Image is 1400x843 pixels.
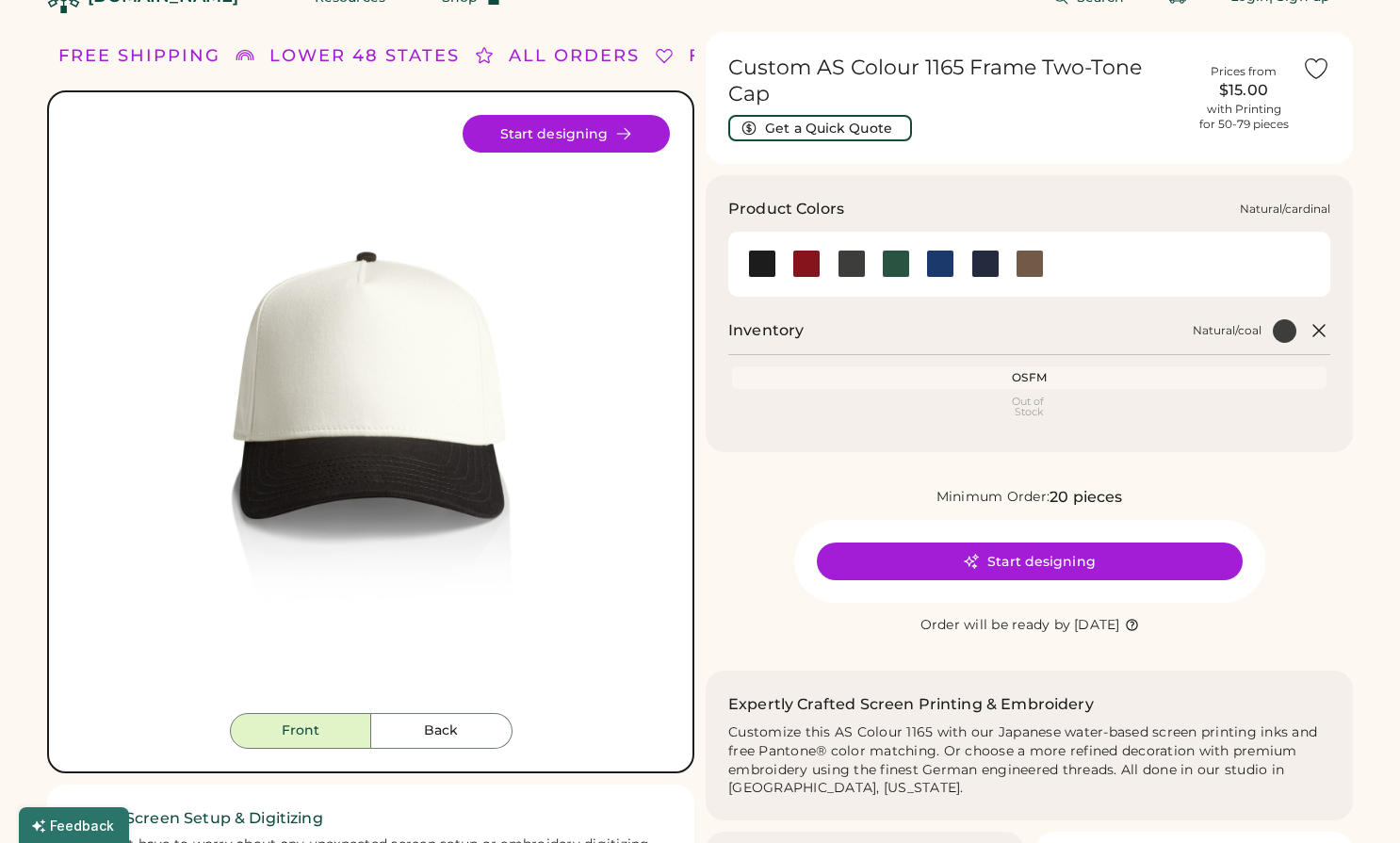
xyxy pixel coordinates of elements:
[736,397,1323,417] div: Out of Stock
[920,616,1071,635] div: Order will be ready by
[1197,79,1291,102] div: $15.00
[269,43,460,69] div: LOWER 48 STATES
[230,713,371,749] button: Front
[371,713,513,749] button: Back
[463,115,670,153] button: Start designing
[70,807,672,830] h2: ✓ Free Screen Setup & Digitizing
[58,43,220,69] div: FREE SHIPPING
[1193,323,1262,338] div: Natural/coal
[1211,64,1277,79] div: Prices from
[728,115,912,141] button: Get a Quick Quote
[728,319,804,342] h2: Inventory
[509,43,640,69] div: ALL ORDERS
[728,693,1094,716] h2: Expertly Crafted Screen Printing & Embroidery
[1240,202,1330,217] div: Natural/cardinal
[1074,616,1120,635] div: [DATE]
[728,198,844,220] h3: Product Colors
[1050,486,1122,509] div: 20 pieces
[72,115,670,713] img: 1165 - Natural/coal Front Image
[817,543,1243,580] button: Start designing
[936,488,1050,507] div: Minimum Order:
[736,370,1323,385] div: OSFM
[689,43,851,69] div: FREE SHIPPING
[72,115,670,713] div: 1165 Style Image
[728,55,1185,107] h1: Custom AS Colour 1165 Frame Two-Tone Cap
[728,723,1330,799] div: Customize this AS Colour 1165 with our Japanese water-based screen printing inks and free Pantone...
[1199,102,1289,132] div: with Printing for 50-79 pieces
